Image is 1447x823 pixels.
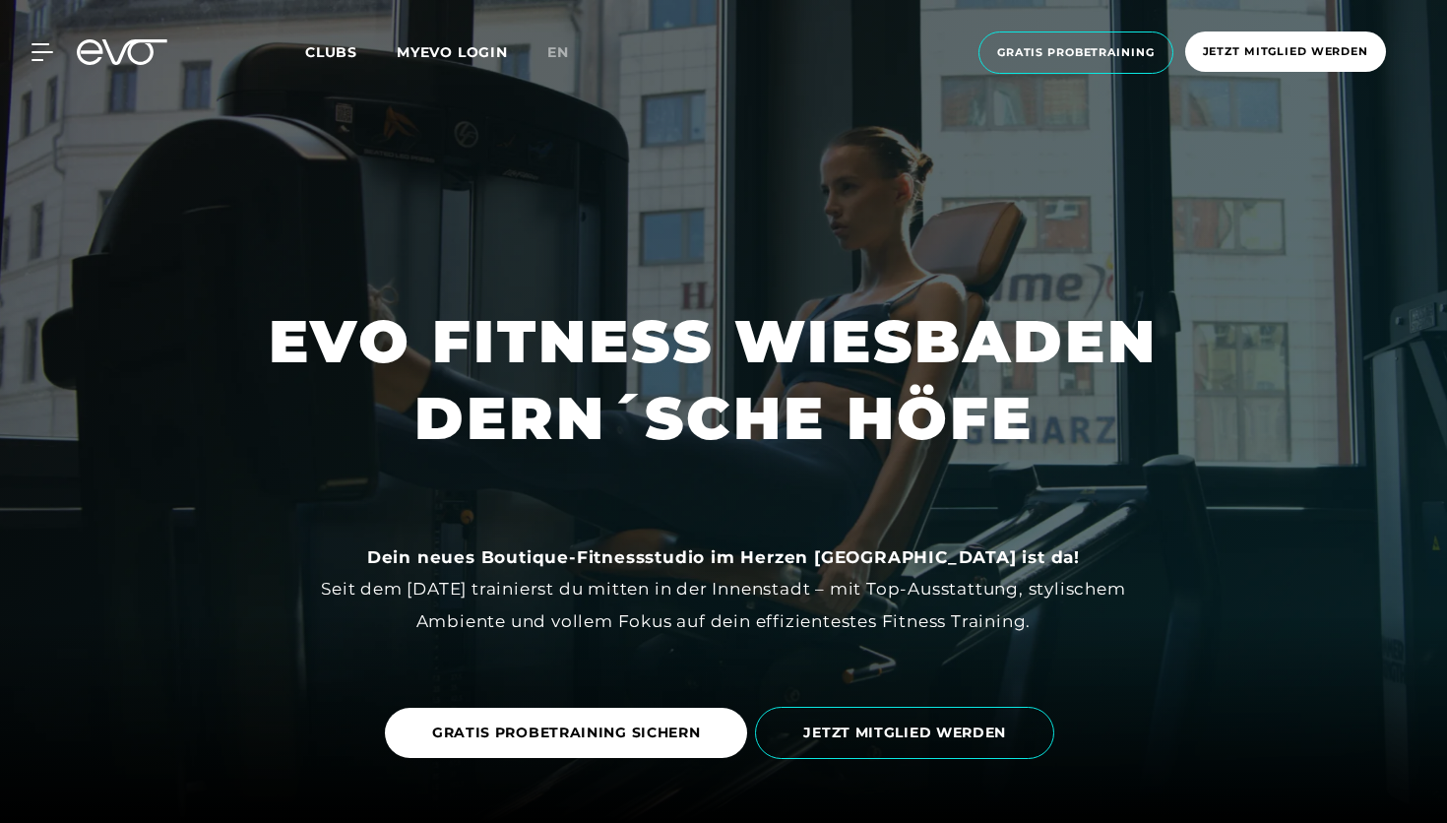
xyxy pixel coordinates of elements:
[803,723,1006,743] span: JETZT MITGLIED WERDEN
[397,43,508,61] a: MYEVO LOGIN
[269,303,1178,457] h1: EVO FITNESS WIESBADEN DERN´SCHE HÖFE
[305,42,397,61] a: Clubs
[1179,32,1392,74] a: Jetzt Mitglied werden
[547,43,569,61] span: en
[973,32,1179,74] a: Gratis Probetraining
[367,547,1080,567] strong: Dein neues Boutique-Fitnessstudio im Herzen [GEOGRAPHIC_DATA] ist da!
[281,541,1166,637] div: Seit dem [DATE] trainierst du mitten in der Innenstadt – mit Top-Ausstattung, stylischem Ambiente...
[755,692,1062,774] a: JETZT MITGLIED WERDEN
[997,44,1155,61] span: Gratis Probetraining
[385,708,748,758] a: GRATIS PROBETRAINING SICHERN
[1203,43,1368,60] span: Jetzt Mitglied werden
[432,723,701,743] span: GRATIS PROBETRAINING SICHERN
[305,43,357,61] span: Clubs
[547,41,593,64] a: en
